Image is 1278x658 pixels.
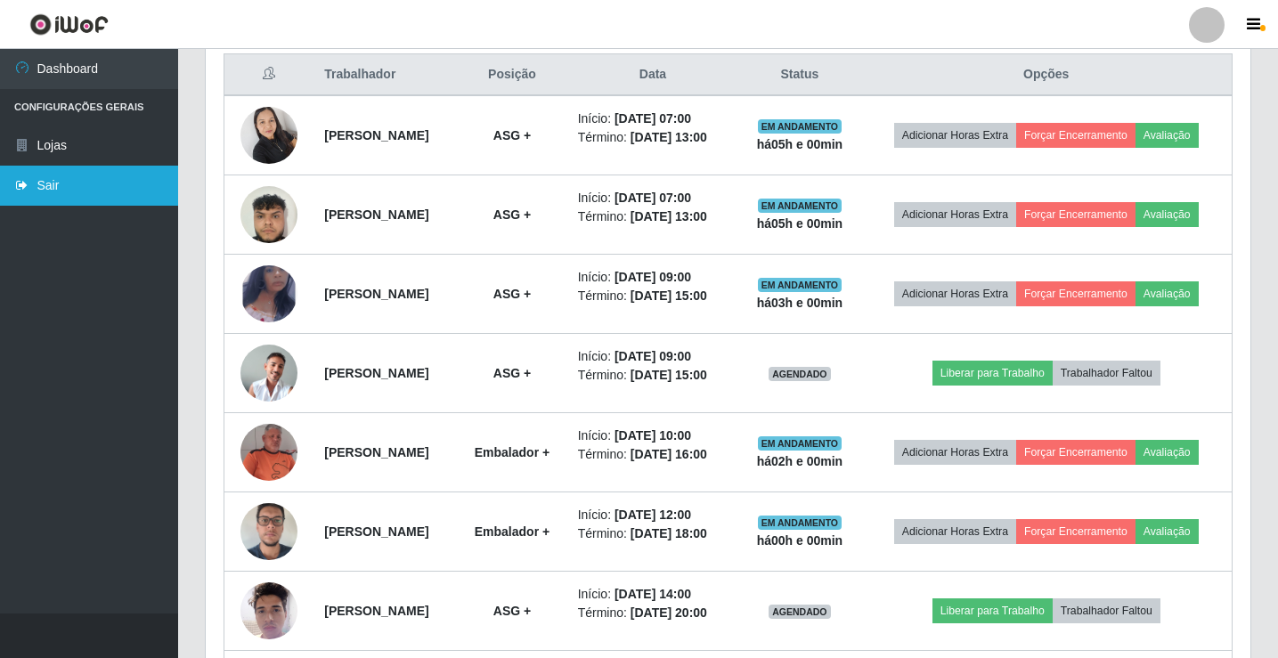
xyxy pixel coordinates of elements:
span: AGENDADO [769,367,831,381]
strong: há 05 h e 00 min [757,137,843,151]
strong: ASG + [493,287,531,301]
time: [DATE] 07:00 [615,111,691,126]
th: Status [738,54,860,96]
li: Término: [578,287,729,305]
span: EM ANDAMENTO [758,278,843,292]
strong: [PERSON_NAME] [324,287,428,301]
button: Trabalhador Faltou [1053,361,1160,386]
button: Forçar Encerramento [1016,123,1136,148]
button: Forçar Encerramento [1016,281,1136,306]
strong: Embalador + [475,445,549,459]
img: 1725546046209.jpeg [240,573,297,648]
button: Liberar para Trabalho [932,598,1053,623]
img: 1698100436346.jpeg [240,345,297,402]
strong: ASG + [493,366,531,380]
button: Liberar para Trabalho [932,361,1053,386]
strong: ASG + [493,604,531,618]
button: Adicionar Horas Extra [894,440,1016,465]
time: [DATE] 15:00 [631,368,707,382]
strong: [PERSON_NAME] [324,207,428,222]
button: Adicionar Horas Extra [894,202,1016,227]
button: Trabalhador Faltou [1053,598,1160,623]
li: Término: [578,445,729,464]
span: EM ANDAMENTO [758,199,843,213]
time: [DATE] 09:00 [615,349,691,363]
time: [DATE] 14:00 [615,587,691,601]
span: EM ANDAMENTO [758,119,843,134]
li: Término: [578,524,729,543]
time: [DATE] 13:00 [631,130,707,144]
strong: [PERSON_NAME] [324,604,428,618]
li: Início: [578,189,729,207]
span: EM ANDAMENTO [758,436,843,451]
button: Adicionar Horas Extra [894,281,1016,306]
img: CoreUI Logo [29,13,109,36]
strong: [PERSON_NAME] [324,445,428,459]
li: Término: [578,128,729,147]
button: Adicionar Horas Extra [894,519,1016,544]
strong: há 03 h e 00 min [757,296,843,310]
time: [DATE] 16:00 [631,447,707,461]
li: Início: [578,506,729,524]
strong: [PERSON_NAME] [324,128,428,142]
strong: Embalador + [475,524,549,539]
time: [DATE] 20:00 [631,605,707,620]
button: Avaliação [1136,519,1199,544]
img: 1695142713031.jpeg [240,424,297,481]
strong: há 00 h e 00 min [757,533,843,548]
img: 1740418670523.jpeg [240,493,297,569]
li: Início: [578,585,729,604]
time: [DATE] 09:00 [615,270,691,284]
time: [DATE] 13:00 [631,209,707,223]
li: Início: [578,347,729,366]
time: [DATE] 12:00 [615,508,691,522]
button: Avaliação [1136,202,1199,227]
li: Término: [578,604,729,622]
button: Avaliação [1136,281,1199,306]
strong: [PERSON_NAME] [324,366,428,380]
li: Término: [578,366,729,385]
th: Opções [860,54,1232,96]
time: [DATE] 10:00 [615,428,691,443]
img: 1731039194690.jpeg [240,176,297,252]
button: Avaliação [1136,123,1199,148]
span: EM ANDAMENTO [758,516,843,530]
th: Trabalhador [313,54,457,96]
strong: [PERSON_NAME] [324,524,428,539]
li: Início: [578,426,729,445]
button: Avaliação [1136,440,1199,465]
img: 1748046228717.jpeg [240,248,297,340]
button: Forçar Encerramento [1016,519,1136,544]
strong: ASG + [493,128,531,142]
li: Início: [578,110,729,128]
th: Posição [457,54,566,96]
li: Término: [578,207,729,226]
button: Adicionar Horas Extra [894,123,1016,148]
time: [DATE] 07:00 [615,191,691,205]
li: Início: [578,268,729,287]
strong: há 05 h e 00 min [757,216,843,231]
time: [DATE] 15:00 [631,288,707,303]
strong: ASG + [493,207,531,222]
th: Data [567,54,739,96]
span: AGENDADO [769,605,831,619]
time: [DATE] 18:00 [631,526,707,540]
img: 1722007663957.jpeg [240,97,297,173]
button: Forçar Encerramento [1016,202,1136,227]
button: Forçar Encerramento [1016,440,1136,465]
strong: há 02 h e 00 min [757,454,843,468]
